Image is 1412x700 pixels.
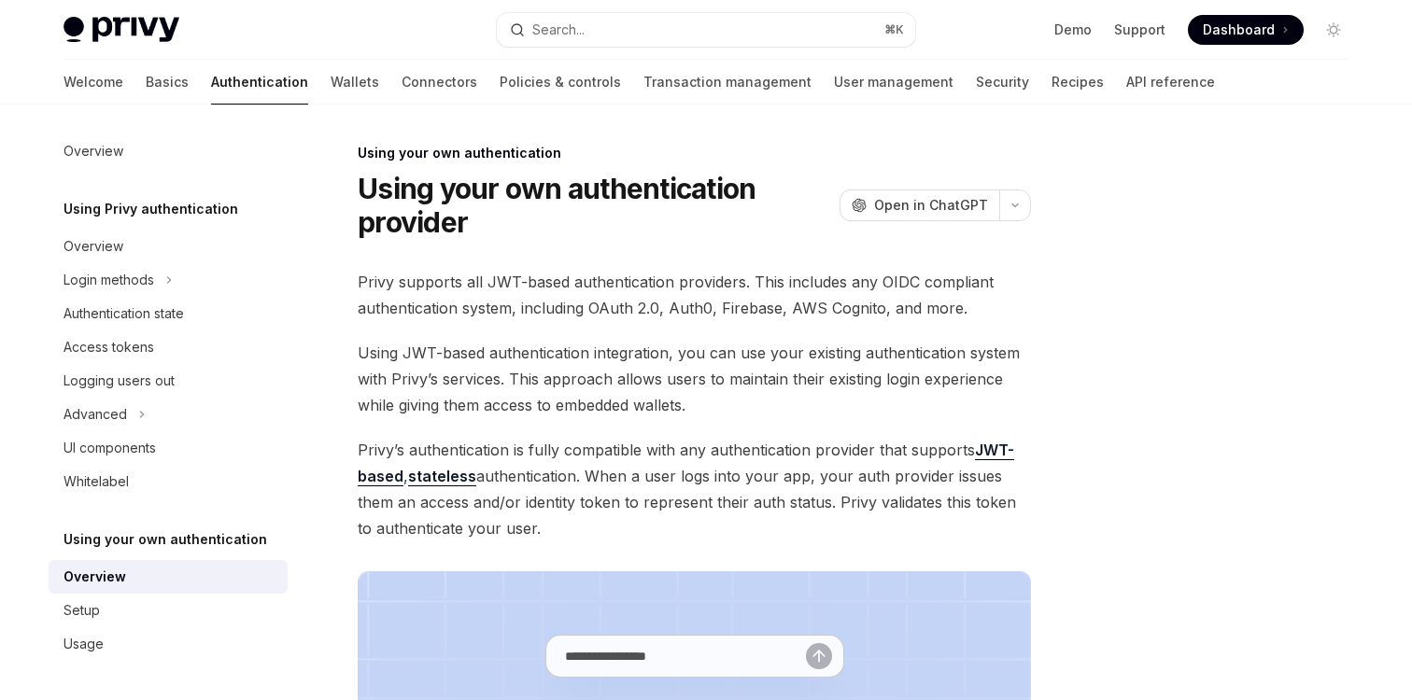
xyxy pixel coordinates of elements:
[64,566,126,588] div: Overview
[1052,60,1104,105] a: Recipes
[49,297,288,330] a: Authentication state
[49,330,288,364] a: Access tokens
[1114,21,1165,39] a: Support
[1054,21,1092,39] a: Demo
[64,302,184,325] div: Authentication state
[834,60,953,105] a: User management
[211,60,308,105] a: Authentication
[497,13,915,47] button: Search...⌘K
[402,60,477,105] a: Connectors
[1188,15,1304,45] a: Dashboard
[64,60,123,105] a: Welcome
[49,465,288,498] a: Whitelabel
[64,403,127,426] div: Advanced
[64,599,100,622] div: Setup
[64,470,129,493] div: Whitelabel
[358,269,1031,321] span: Privy supports all JWT-based authentication providers. This includes any OIDC compliant authentic...
[64,17,179,43] img: light logo
[840,189,999,221] button: Open in ChatGPT
[64,437,156,459] div: UI components
[358,437,1031,541] span: Privy’s authentication is fully compatible with any authentication provider that supports , authe...
[64,336,154,358] div: Access tokens
[64,370,175,392] div: Logging users out
[49,364,288,398] a: Logging users out
[49,134,288,168] a: Overview
[884,22,904,37] span: ⌘ K
[500,60,621,105] a: Policies & controls
[643,60,812,105] a: Transaction management
[64,528,267,551] h5: Using your own authentication
[64,235,123,258] div: Overview
[358,172,832,239] h1: Using your own authentication provider
[874,196,988,215] span: Open in ChatGPT
[49,627,288,661] a: Usage
[64,140,123,162] div: Overview
[64,633,104,655] div: Usage
[64,198,238,220] h5: Using Privy authentication
[358,340,1031,418] span: Using JWT-based authentication integration, you can use your existing authentication system with ...
[49,230,288,263] a: Overview
[49,431,288,465] a: UI components
[358,144,1031,162] div: Using your own authentication
[806,643,832,669] button: Send message
[146,60,189,105] a: Basics
[64,269,154,291] div: Login methods
[1126,60,1215,105] a: API reference
[976,60,1029,105] a: Security
[49,560,288,594] a: Overview
[1203,21,1275,39] span: Dashboard
[49,594,288,627] a: Setup
[1319,15,1348,45] button: Toggle dark mode
[408,467,476,486] a: stateless
[331,60,379,105] a: Wallets
[532,19,585,41] div: Search...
